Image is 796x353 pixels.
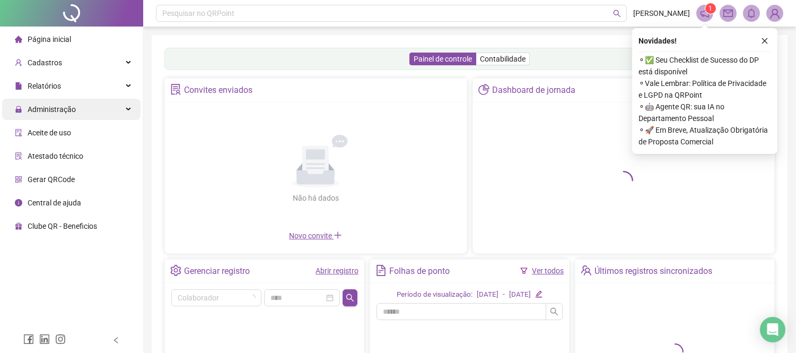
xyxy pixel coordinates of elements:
[15,176,22,183] span: qrcode
[15,82,22,90] span: file
[550,307,558,316] span: search
[633,7,690,19] span: [PERSON_NAME]
[170,265,181,276] span: setting
[28,35,71,44] span: Página inicial
[397,289,473,300] div: Período de visualização:
[112,337,120,344] span: left
[705,3,716,14] sup: 1
[267,192,364,204] div: Não há dados
[346,294,354,302] span: search
[289,231,342,240] span: Novo convite
[478,84,489,95] span: pie-chart
[375,265,387,276] span: file-text
[613,10,621,18] span: search
[747,8,756,18] span: bell
[184,81,252,99] div: Convites enviados
[28,222,97,230] span: Clube QR - Beneficios
[581,265,592,276] span: team
[614,171,633,190] span: loading
[638,78,771,101] span: ⚬ Vale Lembrar: Política de Privacidade e LGPD na QRPoint
[28,58,62,67] span: Cadastros
[15,106,22,113] span: lock
[594,262,712,280] div: Últimos registros sincronizados
[700,8,710,18] span: notification
[638,101,771,124] span: ⚬ 🤖 Agente QR: sua IA no Departamento Pessoal
[709,5,713,12] span: 1
[15,152,22,160] span: solution
[15,222,22,230] span: gift
[767,5,783,21] img: 94586
[28,82,61,90] span: Relatórios
[389,262,450,280] div: Folhas de ponto
[249,295,256,301] span: loading
[15,59,22,66] span: user-add
[55,334,66,345] span: instagram
[28,152,83,160] span: Atestado técnico
[535,290,542,297] span: edit
[28,199,81,207] span: Central de ajuda
[638,35,677,47] span: Novidades !
[520,267,528,274] span: filter
[39,334,50,345] span: linkedin
[28,128,71,137] span: Aceite de uso
[15,199,22,206] span: info-circle
[760,317,785,342] div: Open Intercom Messenger
[15,36,22,43] span: home
[532,266,564,275] a: Ver todos
[723,8,733,18] span: mail
[28,175,75,184] span: Gerar QRCode
[480,55,526,63] span: Contabilidade
[28,105,76,114] span: Administração
[503,289,505,300] div: -
[334,231,342,239] span: plus
[170,84,181,95] span: solution
[638,124,771,148] span: ⚬ 🚀 Em Breve, Atualização Obrigatória de Proposta Comercial
[184,262,250,280] div: Gerenciar registro
[414,55,472,63] span: Painel de controle
[761,37,768,45] span: close
[15,129,22,136] span: audit
[492,81,575,99] div: Dashboard de jornada
[638,54,771,78] span: ⚬ ✅ Seu Checklist de Sucesso do DP está disponível
[477,289,498,300] div: [DATE]
[316,266,358,275] a: Abrir registro
[23,334,34,345] span: facebook
[509,289,531,300] div: [DATE]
